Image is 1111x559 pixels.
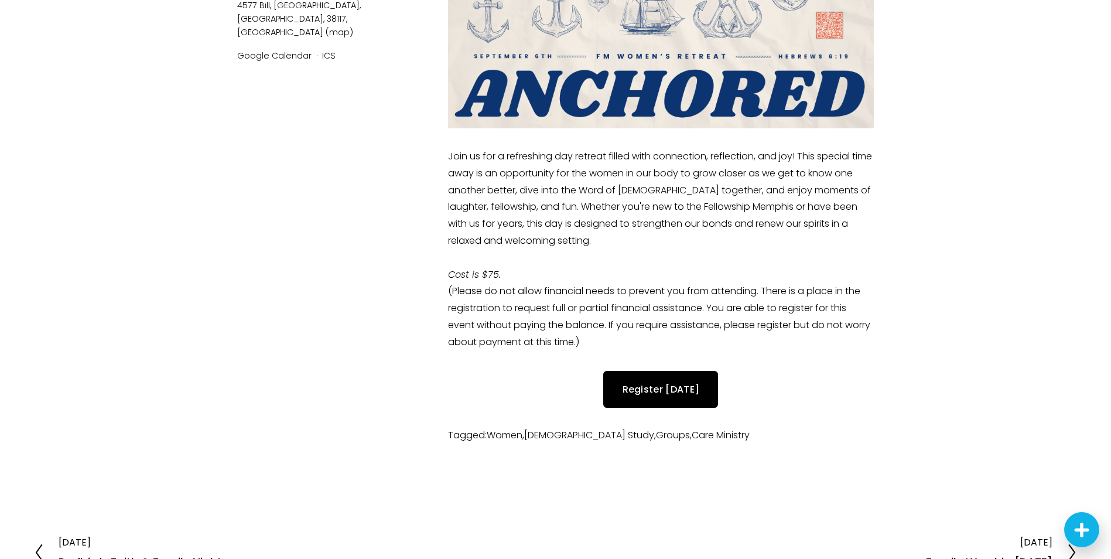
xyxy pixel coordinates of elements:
[326,26,353,38] a: (map)
[448,428,873,443] li: Tagged: , , ,
[487,428,522,442] a: Women
[524,428,654,442] a: [DEMOGRAPHIC_DATA] Study
[448,148,873,351] p: Join us for a refreshing day retreat filled with connection, reflection, and joy! This special ti...
[656,428,690,442] a: Groups
[322,50,336,62] a: ICS
[59,537,222,548] div: [DATE]
[237,26,323,38] span: [GEOGRAPHIC_DATA]
[692,428,750,442] a: Care Ministry
[237,50,312,62] a: Google Calendar
[926,537,1052,548] div: [DATE]
[603,371,718,408] a: Register [DATE]
[448,268,501,281] em: Cost is $75.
